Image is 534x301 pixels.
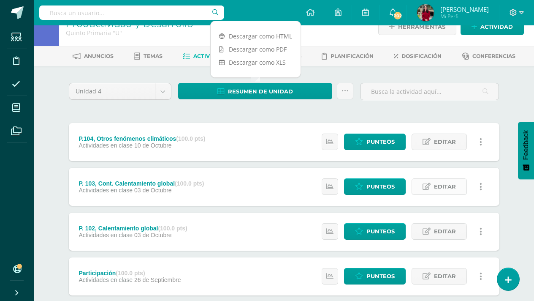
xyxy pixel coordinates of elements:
[366,179,395,194] span: Punteos
[176,135,205,142] strong: (100.0 pts)
[394,49,442,63] a: Dosificación
[178,83,333,99] a: Resumen de unidad
[175,180,204,187] strong: (100.0 pts)
[79,276,133,283] span: Actividades en clase
[462,49,515,63] a: Conferencias
[116,270,145,276] strong: (100.0 pts)
[434,224,456,239] span: Editar
[211,43,301,56] a: Descargar como PDF
[518,122,534,179] button: Feedback - Mostrar encuesta
[79,232,133,238] span: Actividades en clase
[434,268,456,284] span: Editar
[134,232,172,238] span: 03 de Octubre
[522,130,530,160] span: Feedback
[183,49,230,63] a: Actividades
[480,19,513,35] span: Actividad
[69,83,171,99] a: Unidad 4
[76,83,149,99] span: Unidad 4
[344,223,406,240] a: Punteos
[134,276,181,283] span: 26 de Septiembre
[417,4,434,21] img: afd7e76de556f4dd3d403f9d21d2ff59.png
[344,268,406,285] a: Punteos
[79,270,181,276] div: Participación
[461,19,524,35] a: Actividad
[66,29,211,37] div: Quinto Primaria 'U'
[193,53,230,59] span: Actividades
[366,134,395,150] span: Punteos
[344,134,406,150] a: Punteos
[434,134,456,150] span: Editar
[393,11,402,20] span: 202
[134,49,163,63] a: Temas
[73,49,114,63] a: Anuncios
[39,5,224,20] input: Busca un usuario...
[378,19,456,35] a: Herramientas
[158,225,187,232] strong: (100.0 pts)
[361,83,499,100] input: Busca la actividad aquí...
[211,56,301,69] a: Descargar como XLS
[322,49,374,63] a: Planificación
[331,53,374,59] span: Planificación
[144,53,163,59] span: Temas
[79,225,187,232] div: P. 102, Calentamiento global
[134,142,172,149] span: 10 de Octubre
[401,53,442,59] span: Dosificación
[79,187,133,194] span: Actividades en clase
[211,30,301,43] a: Descargar como HTML
[440,5,489,14] span: [PERSON_NAME]
[79,135,205,142] div: P.104, Otros fenómenos climáticos
[84,53,114,59] span: Anuncios
[472,53,515,59] span: Conferencias
[134,187,172,194] span: 03 de Octubre
[366,224,395,239] span: Punteos
[79,142,133,149] span: Actividades en clase
[398,19,445,35] span: Herramientas
[79,180,204,187] div: P. 103, Cont. Calentamiento global
[440,13,489,20] span: Mi Perfil
[228,84,293,99] span: Resumen de unidad
[344,178,406,195] a: Punteos
[366,268,395,284] span: Punteos
[434,179,456,194] span: Editar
